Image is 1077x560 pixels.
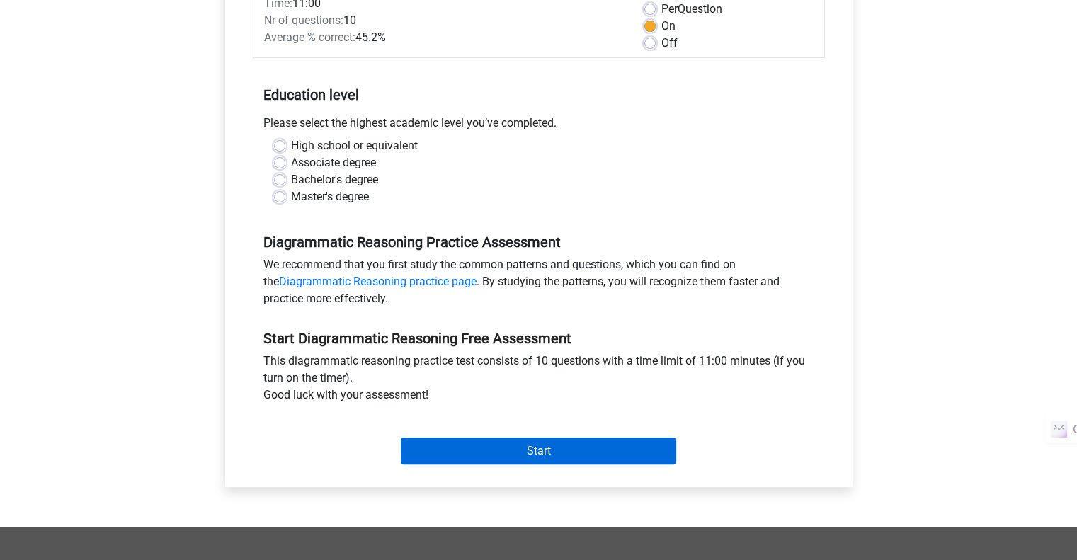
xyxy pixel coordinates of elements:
div: Please select the highest academic level you’ve completed. [253,115,825,137]
div: This diagrammatic reasoning practice test consists of 10 questions with a time limit of 11:00 min... [253,353,825,409]
span: Nr of questions: [264,13,343,27]
label: Bachelor's degree [291,171,378,188]
div: 45.2% [253,29,634,46]
h5: Diagrammatic Reasoning Practice Assessment [263,234,814,251]
label: High school or equivalent [291,137,418,154]
label: Master's degree [291,188,369,205]
label: Off [661,35,678,52]
h5: Start Diagrammatic Reasoning Free Assessment [263,330,814,347]
input: Start [401,438,676,464]
label: Associate degree [291,154,376,171]
div: 10 [253,12,634,29]
span: Per [661,2,678,16]
h5: Education level [263,81,814,109]
span: Average % correct: [264,30,355,44]
label: Question [661,1,722,18]
a: Diagrammatic Reasoning practice page [279,275,477,288]
label: On [661,18,676,35]
div: We recommend that you first study the common patterns and questions, which you can find on the . ... [253,256,825,313]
